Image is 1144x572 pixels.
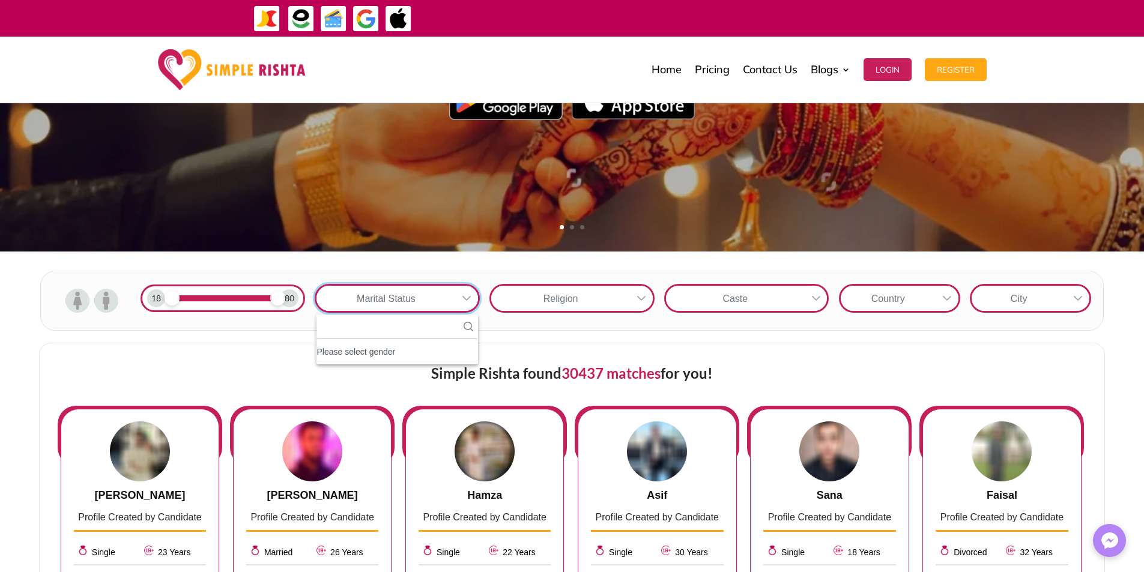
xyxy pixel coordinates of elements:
span: Profile Created by Candidate [768,512,891,522]
img: iz6nK4rGffoAAAAASUVORK5CYII= [110,421,170,481]
div: 18 [147,289,165,307]
span: 30 Years [675,547,708,557]
span: Profile Created by Candidate [596,512,719,522]
a: 1 [560,225,564,229]
span: Faisal [987,489,1017,501]
span: [PERSON_NAME] [95,489,186,501]
a: Login [864,40,912,100]
a: 2 [570,225,574,229]
img: uPov2YY71LmzCQ4AAAAASUVORK5CYII= [799,421,859,481]
span: Single [437,547,460,557]
a: Blogs [811,40,850,100]
a: Contact Us [743,40,797,100]
span: Divorced [954,547,987,557]
a: Home [652,40,682,100]
div: Country [841,286,936,311]
img: EasyPaisa-icon [288,5,315,32]
span: Single [92,547,115,557]
span: Profile Created by Candidate [250,512,374,522]
span: Asif [647,489,667,501]
div: Religion [491,286,630,311]
img: JazzCash-icon [253,5,280,32]
span: Single [781,547,805,557]
div: Please select gender [316,344,478,360]
span: Married [264,547,292,557]
img: P8Hzvw4ZuOIbRsAAAAASUVORK5CYII= [627,421,687,481]
img: GooglePay-icon [353,5,380,32]
img: D0Ns0qbO1EjuAAAAAElFTkSuQmCC [972,421,1032,481]
span: Hamza [467,489,502,501]
img: w9sZkCI6xIKFAAAAABJRU5ErkJggg== [282,421,342,481]
span: Sana [817,489,843,501]
img: Messenger [1098,529,1122,553]
span: 26 Years [330,547,363,557]
span: 30437 matches [561,364,661,382]
img: Credit Cards [320,5,347,32]
div: Caste [666,286,805,311]
div: 80 [280,289,298,307]
button: Register [925,58,987,81]
a: Register [925,40,987,100]
img: ApplePay-icon [385,5,412,32]
span: Profile Created by Candidate [78,512,201,522]
a: 3 [580,225,584,229]
span: Profile Created by Candidate [940,512,1064,522]
img: 5ggp9PEveuAAAAABJRU5ErkJggg== [455,421,515,481]
span: Single [609,547,632,557]
span: 23 Years [158,547,191,557]
a: Pricing [695,40,730,100]
span: Simple Rishta found for you! [431,364,713,382]
span: [PERSON_NAME] [267,489,358,501]
span: 22 Years [503,547,536,557]
span: 18 Years [847,547,880,557]
span: Profile Created by Candidate [423,512,546,522]
div: City [972,286,1067,311]
span: 32 Years [1020,547,1053,557]
button: Login [864,58,912,81]
div: Marital Status [316,286,455,311]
